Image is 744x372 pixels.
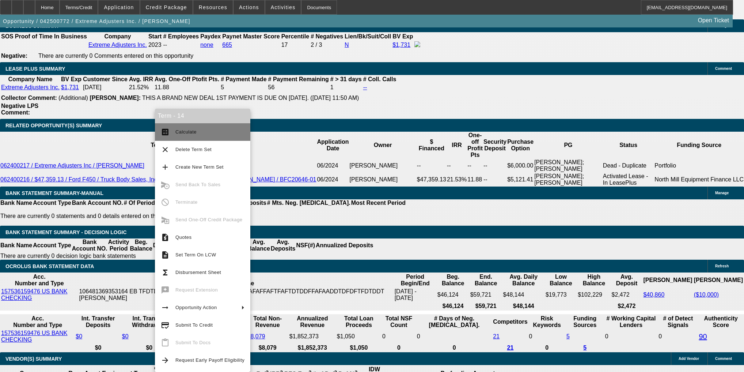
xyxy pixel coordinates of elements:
[566,315,604,329] th: Funding Sources
[715,67,732,71] span: Comment
[175,357,244,363] span: Request Early Payoff Eligibility
[33,238,72,252] th: Account Type
[715,264,729,268] span: Refresh
[296,238,315,252] th: NSF(#)
[247,344,288,352] th: $8,079
[345,33,391,40] b: Lien/Bk/Suit/Coll
[222,33,280,40] b: Paynet Master Score
[699,332,707,341] a: 90
[79,288,393,302] td: 106481369353164 EB TFDTDFAAFADFFFDFDDDFATDDFDTFFAFAFFAFTFAFTDTDDFFAFAADDTDFDFTFDTDDT [PERSON_NAME]
[715,357,732,361] span: Comment
[104,4,134,10] span: Application
[437,288,469,302] td: $46,124
[603,132,654,159] th: Status
[122,344,177,352] th: $0
[493,333,500,339] a: 21
[270,238,296,252] th: Avg. Deposits
[351,199,406,207] th: Most Recent Period
[417,315,492,329] th: # Days of Neg. [MEDICAL_DATA].
[417,159,447,173] td: --
[1,315,75,329] th: Acc. Number and Type
[267,199,351,207] th: # Mts. Neg. [MEDICAL_DATA].
[122,315,177,329] th: Int. Transfer Withdrawals
[603,173,654,187] td: Activated Lease - In LeasePlus
[175,164,224,170] span: Create New Term Set
[175,252,216,258] span: Set Term On LCW
[199,4,227,10] span: Resources
[163,42,167,48] span: --
[72,199,124,207] th: Bank Account NO.
[349,159,417,173] td: [PERSON_NAME]
[392,33,413,40] b: BV Exp
[268,84,329,91] td: 56
[507,345,514,351] a: 21
[363,76,396,82] b: # Coll. Calls
[414,41,420,47] img: facebook-icon.png
[529,330,565,343] td: 0
[337,330,381,343] td: $1,050
[507,173,534,187] td: $5,121.41
[15,33,87,40] th: Proof of Time In Business
[611,273,642,287] th: Avg. Deposit
[98,0,139,14] button: Application
[142,95,359,101] span: THIS A BRAND NEW DEAL 1ST PAYMENT IS DUE ON [DATE]. ([DATE] 11:50 AM)
[72,238,108,252] th: Bank Account NO.
[161,251,170,259] mat-icon: description
[5,356,62,362] span: VENDOR(S) SUMMARY
[483,173,507,187] td: --
[603,159,654,173] td: Dead - Duplicate
[658,330,698,343] td: 0
[654,173,744,187] td: North Mill Equipment Finance LLC
[330,84,362,91] td: 1
[289,333,335,340] div: $1,852,373
[417,132,447,159] th: $ Financed
[124,199,159,207] th: # Of Periods
[311,33,343,40] b: # Negatives
[221,76,266,82] b: # Payment Made
[394,273,436,287] th: Period Begin/End
[155,76,219,82] b: Avg. One-Off Ptofit Pts.
[417,330,492,343] td: 0
[129,76,153,82] b: Avg. IRR
[483,132,507,159] th: Security Deposit
[643,273,692,287] th: [PERSON_NAME]
[577,288,610,302] td: $102,229
[58,95,88,101] span: (Additional)
[161,321,170,330] mat-icon: credit_score
[220,84,267,91] td: 5
[698,315,743,329] th: Authenticity Score
[140,0,193,14] button: Credit Package
[161,233,170,242] mat-icon: request_quote
[566,333,570,339] a: 5
[605,333,608,339] span: 0
[8,76,53,82] b: Company Name
[154,84,220,91] td: 11.88
[5,263,94,269] span: OCROLUS BANK STATEMENT DATA
[611,303,642,310] th: $2,472
[417,173,447,187] td: $47,359.13
[161,163,170,172] mat-icon: add
[695,14,732,27] a: Open Ticket
[467,132,483,159] th: One-off Profit Pts
[337,315,381,329] th: Total Loan Proceeds
[654,159,744,173] td: Portfolio
[0,162,144,169] a: 062400217 / Extreme Adjusters Inc / [PERSON_NAME]
[129,84,153,91] td: 21.52%
[175,234,191,240] span: Quotes
[234,0,265,14] button: Actions
[349,173,417,187] td: [PERSON_NAME]
[1,330,67,343] a: 157536159476 US BANK CHECKING
[0,176,316,183] a: 062400216 / $47,359.13 / Ford F450 / Truck Body Sales, Inc. / Extreme Adjusters Inc. / [PERSON_NA...
[503,273,544,287] th: Avg. Daily Balance
[470,303,502,310] th: $59,721
[75,315,121,329] th: Int. Transfer Deposits
[545,273,577,287] th: Low Balance
[161,268,170,277] mat-icon: functions
[61,84,79,90] a: $1,731
[271,4,296,10] span: Activities
[200,33,221,40] b: Paydex
[330,76,362,82] b: # > 31 days
[577,273,610,287] th: High Balance
[289,344,336,352] th: $1,852,373
[83,76,128,82] b: Customer Since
